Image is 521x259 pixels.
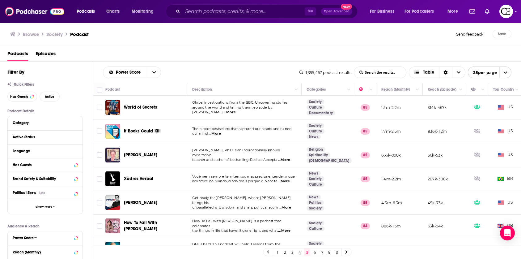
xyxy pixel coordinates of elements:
button: Has Guests [13,161,78,169]
img: Tara Brach [105,148,120,162]
button: Column Actions [293,86,300,93]
p: 84 [361,223,370,229]
span: Global investigations from the BBC. Uncovering stories [192,100,287,105]
span: Political Skew [13,191,36,195]
h2: Choose List sort [103,67,161,78]
span: New [341,4,352,10]
p: 85 [361,176,370,182]
div: Power Score [359,86,368,93]
button: open menu [103,70,148,75]
span: Life is hard. This podcast will help. Lessons from the [192,242,281,246]
span: Logged in as cozyearthaudio [499,5,513,18]
button: Language [13,147,78,155]
a: Culture [307,129,324,134]
img: User Profile [499,5,513,18]
a: [PERSON_NAME] [124,200,157,206]
span: teacher and author of bestselling Radical Accepta [192,158,277,162]
button: Choose View [409,67,465,78]
p: 207k-308k [428,176,448,182]
p: 85 [361,152,370,158]
a: 6 [311,248,318,256]
p: 49k-73k [428,200,443,205]
img: How To Fail With Elizabeth Day [105,218,120,233]
a: Culture [307,182,324,187]
span: The airport bestsellers that captured our hearts and ruined [192,127,291,131]
a: News [307,171,321,176]
a: Society [307,123,324,128]
a: Show notifications dropdown [482,6,492,17]
span: ...More [209,131,221,136]
div: Reach (Episode) [428,86,456,93]
button: Column Actions [457,86,464,93]
a: Podcasts [7,49,28,61]
div: Podcast [105,86,120,93]
button: Category [13,119,78,127]
button: Open AdvancedNew [321,8,352,15]
span: More [447,7,458,16]
a: Documentary [307,110,335,115]
h1: Society [46,31,63,37]
p: 666k-990k [381,153,401,158]
span: our mind [192,131,208,136]
span: For Business [370,7,394,16]
span: World of Secrets [124,105,157,110]
p: 4.3m-6.3m [381,200,402,205]
a: Society [307,221,324,226]
div: Open Intercom Messenger [500,226,515,240]
button: Power Score™ [13,234,78,241]
span: US [498,200,513,206]
p: 85 [361,128,370,134]
a: If Books Could Kill [124,128,161,134]
a: Modern Wisdom [105,242,120,257]
span: ...More [278,228,290,233]
button: open menu [366,6,402,16]
a: Society [307,99,324,104]
span: Quick Filters [14,82,34,87]
p: 85 [361,200,370,206]
a: 8 [326,248,333,256]
p: 1.4m-2.2m [381,176,401,182]
div: Reach (Monthly) [13,250,72,254]
a: 7 [319,248,325,256]
div: Category [13,121,74,125]
span: ...More [223,110,236,115]
button: Show More [8,200,83,214]
a: World of Secrets [105,100,120,115]
a: Spirituality [307,153,330,158]
button: Column Actions [414,86,421,93]
span: Episodes [36,49,56,61]
span: Show More [36,205,52,209]
h3: Podcast [70,31,89,37]
span: ⌘ K [305,7,316,15]
span: Toggle select row [97,152,102,158]
div: Power Score™ [13,236,72,240]
button: open menu [400,6,443,16]
h3: Browse [23,31,39,37]
a: 5 [304,248,310,256]
img: VINCE [105,195,120,210]
a: Charts [102,6,123,16]
a: Society [307,206,324,211]
a: [DEMOGRAPHIC_DATA] [307,158,352,163]
span: US [498,104,513,110]
span: GB [498,223,513,229]
span: Toggle select row [97,223,102,229]
button: Political SkewBeta [13,189,78,196]
p: 1.7m-2.5m [381,129,401,134]
button: Active [40,92,60,101]
a: Politics [307,200,324,205]
img: If Books Could Kill [105,124,120,139]
span: ...More [279,205,291,210]
button: Brand Safety & Suitability [13,175,78,183]
a: How To Fail With [PERSON_NAME] [124,220,185,232]
p: 886k-1.3m [381,223,401,229]
div: Reach (Monthly) [381,86,410,93]
a: Culture [307,105,324,110]
input: Search podcasts, credits, & more... [183,6,305,16]
span: unparalleled wit, wisdom and sharp political acum [192,205,278,209]
button: open menu [72,6,103,16]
